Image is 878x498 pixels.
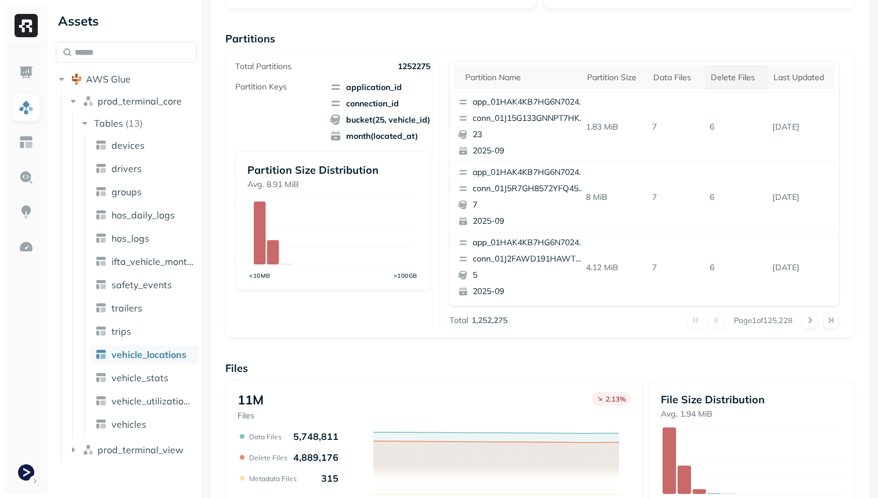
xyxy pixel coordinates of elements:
[465,72,575,83] div: Partition name
[235,61,292,72] p: Total Partitions
[647,187,705,207] p: 7
[249,272,271,279] tspan: <10MB
[111,302,142,314] span: trailers
[235,81,287,92] p: Partition Keys
[111,349,186,360] span: vehicle_locations
[91,136,199,155] a: devices
[473,167,585,178] p: app_01HAK4KB7HG6N7024210G3S8D5
[95,395,107,407] img: table
[98,95,182,107] span: prod_terminal_core
[111,395,194,407] span: vehicle_utilization_day
[472,315,508,326] p: 1,252,275
[661,409,843,420] p: Avg. 1.94 MiB
[95,209,107,221] img: table
[82,444,94,456] img: namespace
[19,170,34,185] img: Query Explorer
[705,117,768,137] p: 6
[473,216,585,227] p: 2025-09
[293,452,339,463] p: 4,889,176
[454,232,591,302] button: app_01HAK4KB7HG6N7024210G3S8D5conn_01J2FAWD191HAWTZ4845KRM2HY52025-09
[225,361,855,375] p: Files
[330,81,430,93] span: application_id
[95,139,107,151] img: table
[647,257,705,278] p: 7
[91,275,199,294] a: safety_events
[705,257,768,278] p: 6
[111,232,149,244] span: hos_logs
[330,114,430,126] span: bucket(25, vehicle_id)
[82,95,94,107] img: namespace
[95,349,107,360] img: table
[91,368,199,387] a: vehicle_stats
[473,145,585,157] p: 2025-09
[394,272,418,279] tspan: >100GB
[71,73,82,85] img: root
[473,96,585,108] p: app_01HAK4KB7HG6N7024210G3S8D5
[91,322,199,341] a: trips
[606,395,626,403] p: 2.13 %
[111,139,145,151] span: devices
[19,65,34,80] img: Dashboard
[111,418,146,430] span: vehicles
[581,257,648,278] p: 4.12 MiB
[473,286,585,298] p: 2025-09
[398,61,430,72] p: 1252275
[91,182,199,201] a: groups
[249,453,287,462] p: Delete Files
[56,70,197,88] button: AWS Glue
[473,129,585,141] p: 23
[18,464,34,481] img: Terminal
[98,444,183,456] span: prod_terminal_view
[19,239,34,255] img: Optimization
[111,186,142,198] span: groups
[95,302,107,314] img: table
[19,205,34,220] img: Insights
[91,299,199,317] a: trailers
[473,270,585,281] p: 5
[95,279,107,291] img: table
[67,92,197,110] button: prod_terminal_core
[111,372,168,384] span: vehicle_stats
[15,14,38,37] img: Ryft
[67,440,197,459] button: prod_terminal_view
[473,183,585,195] p: conn_01J5R7GH8572YFQ452VKAA6JRR
[653,72,699,83] div: Data Files
[768,117,835,137] p: Sep 16, 2025
[773,72,829,83] div: Last updated
[247,179,418,190] p: Avg. 8.91 MiB
[125,117,143,129] p: ( 13 )
[293,431,339,442] p: 5,748,811
[95,325,107,337] img: table
[647,117,705,137] p: 7
[225,32,855,45] p: Partitions
[91,159,199,178] a: drivers
[91,252,199,271] a: ifta_vehicle_months
[661,393,843,406] p: File Size Distribution
[238,410,264,421] p: Files
[473,113,585,124] p: conn_01J15G133GNNPT7HKR4WJQ6DAC
[454,92,591,162] button: app_01HAK4KB7HG6N7024210G3S8D5conn_01J15G133GNNPT7HKR4WJQ6DAC232025-09
[56,12,197,30] div: Assets
[321,472,339,484] p: 315
[587,72,642,83] div: Partition size
[330,130,430,142] span: month(located_at)
[768,257,835,278] p: Sep 16, 2025
[449,315,468,326] p: Total
[330,98,430,109] span: connection_id
[91,229,199,248] a: hos_logs
[19,135,34,150] img: Asset Explorer
[111,279,172,291] span: safety_events
[95,256,107,267] img: table
[111,209,175,221] span: hos_daily_logs
[249,474,297,483] p: Metadata Files
[94,117,123,129] span: Tables
[95,418,107,430] img: table
[111,163,142,174] span: drivers
[473,253,585,265] p: conn_01J2FAWD191HAWTZ4845KRM2HY
[454,162,591,232] button: app_01HAK4KB7HG6N7024210G3S8D5conn_01J5R7GH8572YFQ452VKAA6JRR72025-09
[79,114,198,132] button: Tables(13)
[247,163,418,177] p: Partition Size Distribution
[473,199,585,211] p: 7
[111,256,194,267] span: ifta_vehicle_months
[111,325,131,337] span: trips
